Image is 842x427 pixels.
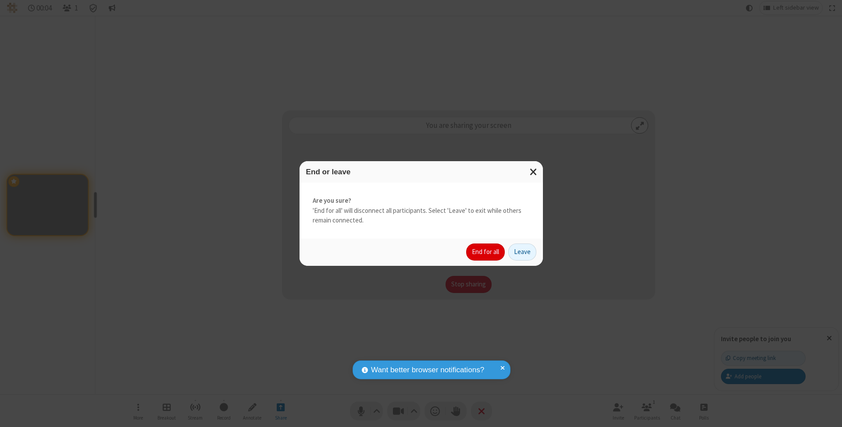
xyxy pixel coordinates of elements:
[306,168,536,176] h3: End or leave
[313,196,530,206] strong: Are you sure?
[508,243,536,261] button: Leave
[466,243,505,261] button: End for all
[524,161,543,183] button: Close modal
[300,183,543,239] div: 'End for all' will disconnect all participants. Select 'Leave' to exit while others remain connec...
[371,364,484,376] span: Want better browser notifications?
